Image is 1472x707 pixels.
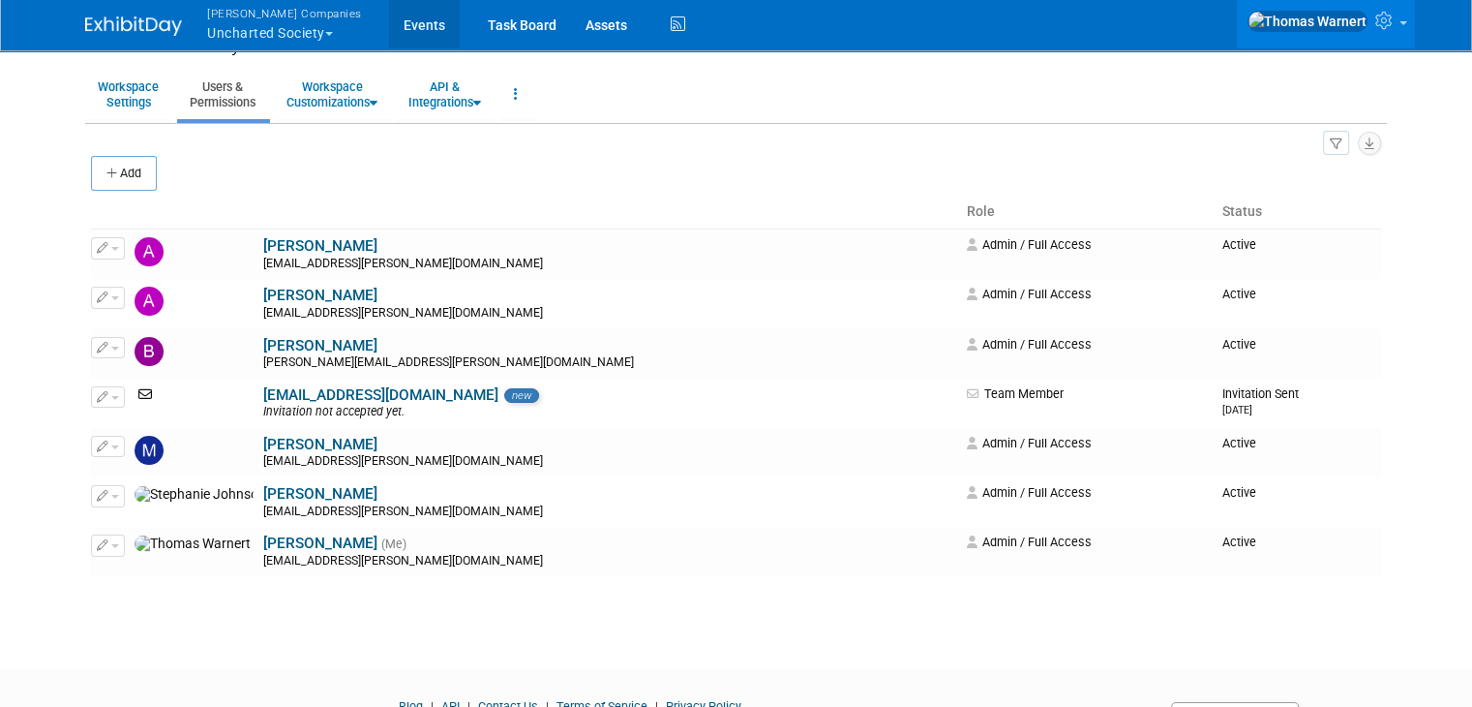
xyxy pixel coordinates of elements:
[959,196,1214,229] th: Role
[381,538,406,551] span: (Me)
[1222,386,1299,416] span: Invitation Sent
[135,287,164,316] img: Anthony Stern
[263,287,377,304] a: [PERSON_NAME]
[967,386,1064,401] span: Team Member
[263,237,377,255] a: [PERSON_NAME]
[207,3,362,23] span: [PERSON_NAME] Companies
[263,554,954,569] div: [EMAIL_ADDRESS][PERSON_NAME][DOMAIN_NAME]
[135,337,164,366] img: Barbara Brzezinska
[263,405,954,420] div: Invitation not accepted yet.
[85,71,171,118] a: WorkspaceSettings
[1247,11,1367,32] img: Thomas Warnert
[263,485,377,503] a: [PERSON_NAME]
[263,505,954,520] div: [EMAIL_ADDRESS][PERSON_NAME][DOMAIN_NAME]
[967,337,1092,352] span: Admin / Full Access
[263,454,954,470] div: [EMAIL_ADDRESS][PERSON_NAME][DOMAIN_NAME]
[263,337,377,354] a: [PERSON_NAME]
[263,257,954,272] div: [EMAIL_ADDRESS][PERSON_NAME][DOMAIN_NAME]
[967,436,1092,450] span: Admin / Full Access
[135,536,251,553] img: Thomas Warnert
[1222,485,1256,500] span: Active
[1215,196,1381,229] th: Status
[1222,237,1256,252] span: Active
[504,388,539,404] span: new
[967,287,1092,301] span: Admin / Full Access
[135,486,254,504] img: Stephanie Johnson
[263,355,954,371] div: [PERSON_NAME][EMAIL_ADDRESS][PERSON_NAME][DOMAIN_NAME]
[263,436,377,453] a: [PERSON_NAME]
[1222,404,1252,416] small: [DATE]
[1222,287,1256,301] span: Active
[274,71,390,118] a: WorkspaceCustomizations
[263,306,954,322] div: [EMAIL_ADDRESS][PERSON_NAME][DOMAIN_NAME]
[967,485,1092,500] span: Admin / Full Access
[177,71,268,118] a: Users &Permissions
[967,535,1092,549] span: Admin / Full Access
[1222,337,1256,352] span: Active
[263,535,377,552] a: [PERSON_NAME]
[85,16,182,36] img: ExhibitDay
[135,436,164,465] img: Misha Lewis
[263,386,498,404] a: [EMAIL_ADDRESS][DOMAIN_NAME]
[1222,436,1256,450] span: Active
[396,71,494,118] a: API &Integrations
[135,237,164,266] img: Amy Brickweg
[1222,535,1256,549] span: Active
[967,237,1092,252] span: Admin / Full Access
[91,156,157,191] button: Add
